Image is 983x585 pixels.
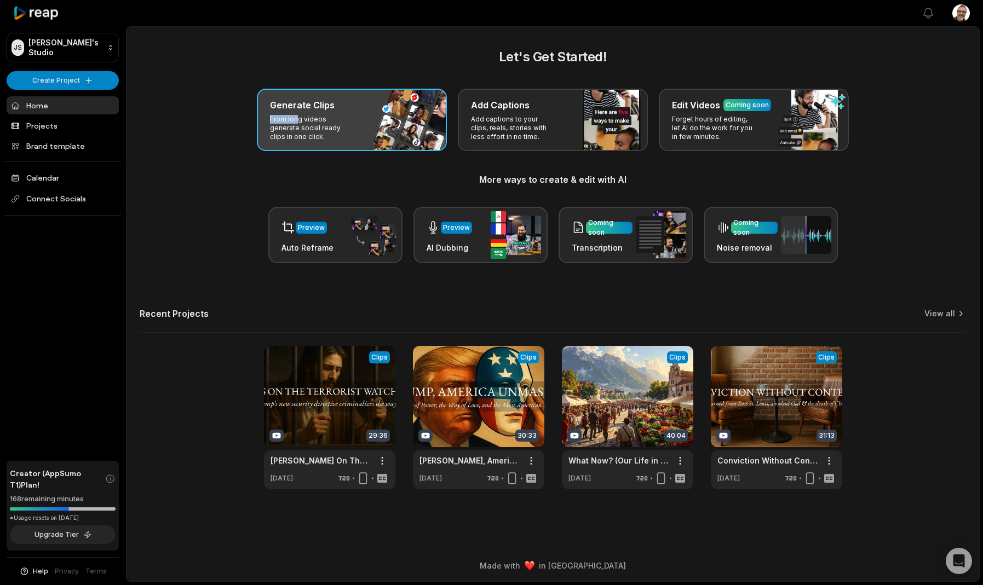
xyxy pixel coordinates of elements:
[588,218,630,238] div: Coming soon
[733,218,775,238] div: Coming soon
[140,47,966,67] h2: Let's Get Started!
[717,242,778,253] h3: Noise removal
[19,566,48,576] button: Help
[443,223,470,233] div: Preview
[946,548,972,574] div: Open Intercom Messenger
[85,566,107,576] a: Terms
[525,561,534,571] img: heart emoji
[568,455,669,466] a: What Now? (Our Life in Exile)
[346,214,396,257] img: auto_reframe.png
[7,117,119,135] a: Projects
[726,100,769,110] div: Coming soon
[10,467,105,490] span: Creator (AppSumo T1) Plan!
[140,173,966,186] h3: More ways to create & edit with AI
[672,115,757,141] p: Forget hours of editing, let AI do the work for you in few minutes.
[270,115,355,141] p: From long videos generate social ready clips in one click.
[419,455,520,466] a: [PERSON_NAME], America Unmasked: The Way of Power, the Way of Love, and the Most [DEMOGRAPHIC_DAT...
[10,514,116,522] div: *Usage resets on [DATE]
[427,242,472,253] h3: AI Dubbing
[672,99,720,112] h3: Edit Videos
[7,96,119,114] a: Home
[471,115,556,141] p: Add captions to your clips, reels, stories with less effort in no time.
[7,169,119,187] a: Calendar
[271,455,371,466] a: [PERSON_NAME] On The Terrorist Watchlist: How [PERSON_NAME] new security directive criminalizes t...
[7,189,119,208] span: Connect Socials
[572,242,633,253] h3: Transcription
[471,99,530,112] h3: Add Captions
[717,455,818,466] a: Conviction Without Contempt: Lessons from [GEOGRAPHIC_DATA][PERSON_NAME], a violent [DEMOGRAPHIC_...
[781,216,831,254] img: noise_removal.png
[270,99,335,112] h3: Generate Clips
[7,71,119,90] button: Create Project
[10,525,116,544] button: Upgrade Tier
[140,308,209,319] h2: Recent Projects
[10,494,116,505] div: 168 remaining minutes
[7,137,119,155] a: Brand template
[33,566,48,576] span: Help
[298,223,325,233] div: Preview
[55,566,79,576] a: Privacy
[636,211,686,258] img: transcription.png
[136,560,969,571] div: Made with in [GEOGRAPHIC_DATA]
[12,39,24,56] div: JS
[281,242,334,253] h3: Auto Reframe
[28,38,103,57] p: [PERSON_NAME]'s Studio
[491,211,541,259] img: ai_dubbing.png
[924,308,955,319] a: View all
